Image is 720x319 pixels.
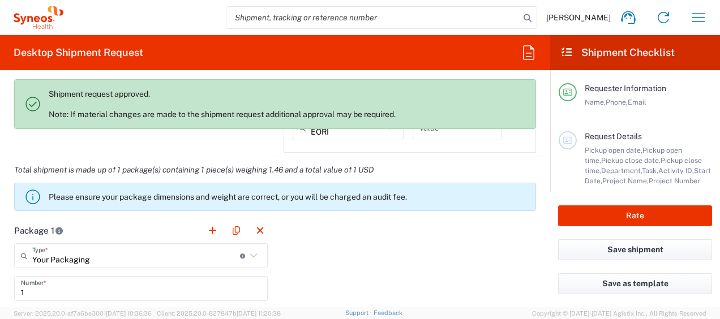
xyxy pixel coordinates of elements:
button: Save shipment [558,239,712,260]
span: Department, [601,166,642,175]
em: Total shipment is made up of 1 package(s) containing 1 piece(s) weighing 1.46 and a total value o... [6,165,382,174]
span: [DATE] 10:36:36 [106,310,152,317]
button: Rate [558,205,712,226]
span: Name, [585,98,606,106]
span: Email [628,98,646,106]
span: Requester Information [585,84,666,93]
span: Pickup open date, [585,146,642,154]
div: Shipment request approved. Note: If material changes are made to the shipment request additional ... [49,89,526,119]
p: Please ensure your package dimensions and weight are correct, or you will be charged an audit fee. [49,192,531,202]
span: [PERSON_NAME] [546,12,611,23]
span: Task, [642,166,658,175]
h2: Desktop Shipment Request [14,46,143,59]
span: Server: 2025.20.0-af7a6be3001 [14,310,152,317]
span: Activity ID, [658,166,694,175]
span: [DATE] 11:20:38 [237,310,281,317]
span: Project Number [649,176,700,185]
h2: Package 1 [14,225,63,236]
span: Client: 2025.20.0-827847b [157,310,281,317]
span: Phone, [606,98,628,106]
input: Shipment, tracking or reference number [226,7,520,28]
span: Copyright © [DATE]-[DATE] Agistix Inc., All Rights Reserved [532,308,706,318]
a: Feedback [374,309,402,316]
button: Save as template [558,273,712,294]
span: Pickup close date, [601,156,661,165]
span: Project Name, [602,176,649,185]
h2: Shipment Checklist [560,46,675,59]
a: Support [345,309,374,316]
span: Request Details [585,132,642,141]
